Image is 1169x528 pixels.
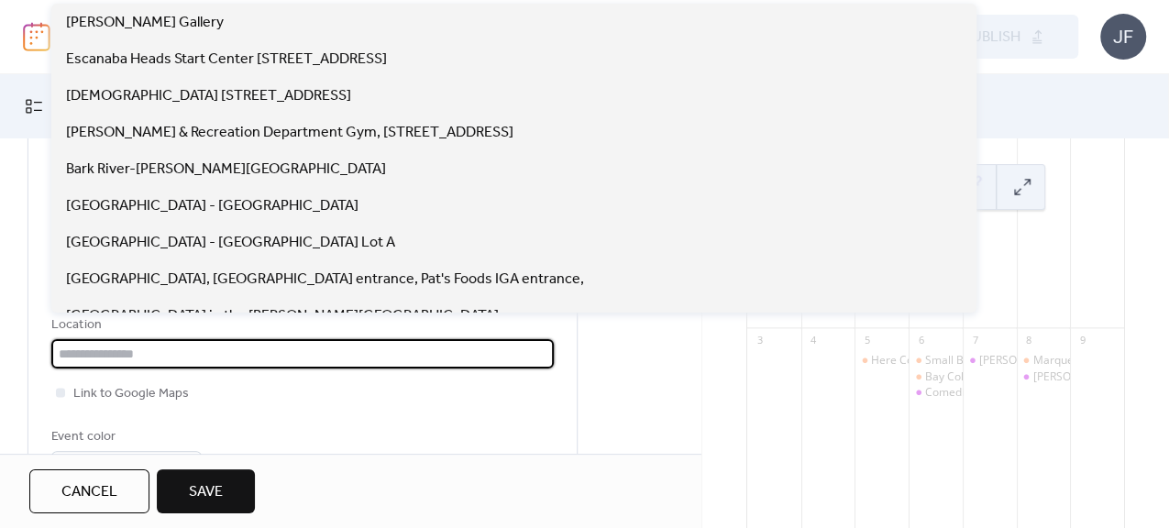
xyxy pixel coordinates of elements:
span: Cancel [61,481,117,503]
div: Here Comes the Wizard Oil Wagon: Senior Support Series [855,353,909,368]
div: 7 [968,333,982,346]
button: Save [157,469,255,513]
span: [GEOGRAPHIC_DATA] in the [PERSON_NAME][GEOGRAPHIC_DATA] [66,305,499,327]
div: 3 [753,333,766,346]
span: [GEOGRAPHIC_DATA], [GEOGRAPHIC_DATA] entrance, Pat's Foods IGA entrance, [66,269,584,291]
div: Marquette Mountain Racing Team Winter Sports Swap [1017,353,1071,368]
div: 9 [1075,333,1089,346]
span: [GEOGRAPHIC_DATA] - [GEOGRAPHIC_DATA] Lot A [66,232,395,254]
span: Save [189,481,223,503]
div: JF [1100,14,1146,60]
span: [GEOGRAPHIC_DATA] - [GEOGRAPHIC_DATA] [66,195,358,217]
span: [PERSON_NAME] & Recreation Department Gym, [STREET_ADDRESS] [66,122,513,144]
div: Priscilla Block [1017,369,1071,385]
div: Location [51,314,550,336]
div: Small Business Celebration 2025 - Business Award Nominations NOW OPEN! [909,353,963,368]
div: Bay College Christian Bible Classes [909,369,963,385]
div: Comedian Dan Brennan at Island Resort and Casino Club 41 [909,385,963,401]
button: Cancel [29,469,149,513]
div: Here Comes the Wizard Oil Wagon: Senior Support Series [871,353,1164,368]
div: Priscilla Block [963,353,1017,368]
span: [PERSON_NAME] Gallery [66,12,224,34]
img: logo [23,22,50,51]
span: Escanaba Heads Start Center [STREET_ADDRESS] [66,49,387,71]
span: Link to Google Maps [73,383,189,405]
a: My Events [11,82,132,131]
div: 4 [807,333,821,346]
span: Bark River-[PERSON_NAME][GEOGRAPHIC_DATA] [66,159,386,181]
span: [DEMOGRAPHIC_DATA] [STREET_ADDRESS] [66,85,351,107]
div: [PERSON_NAME] Block [1032,369,1149,385]
div: 6 [914,333,928,346]
div: 5 [860,333,874,346]
div: [PERSON_NAME] Block [979,353,1096,368]
div: 8 [1022,333,1036,346]
div: Event color [51,426,198,448]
